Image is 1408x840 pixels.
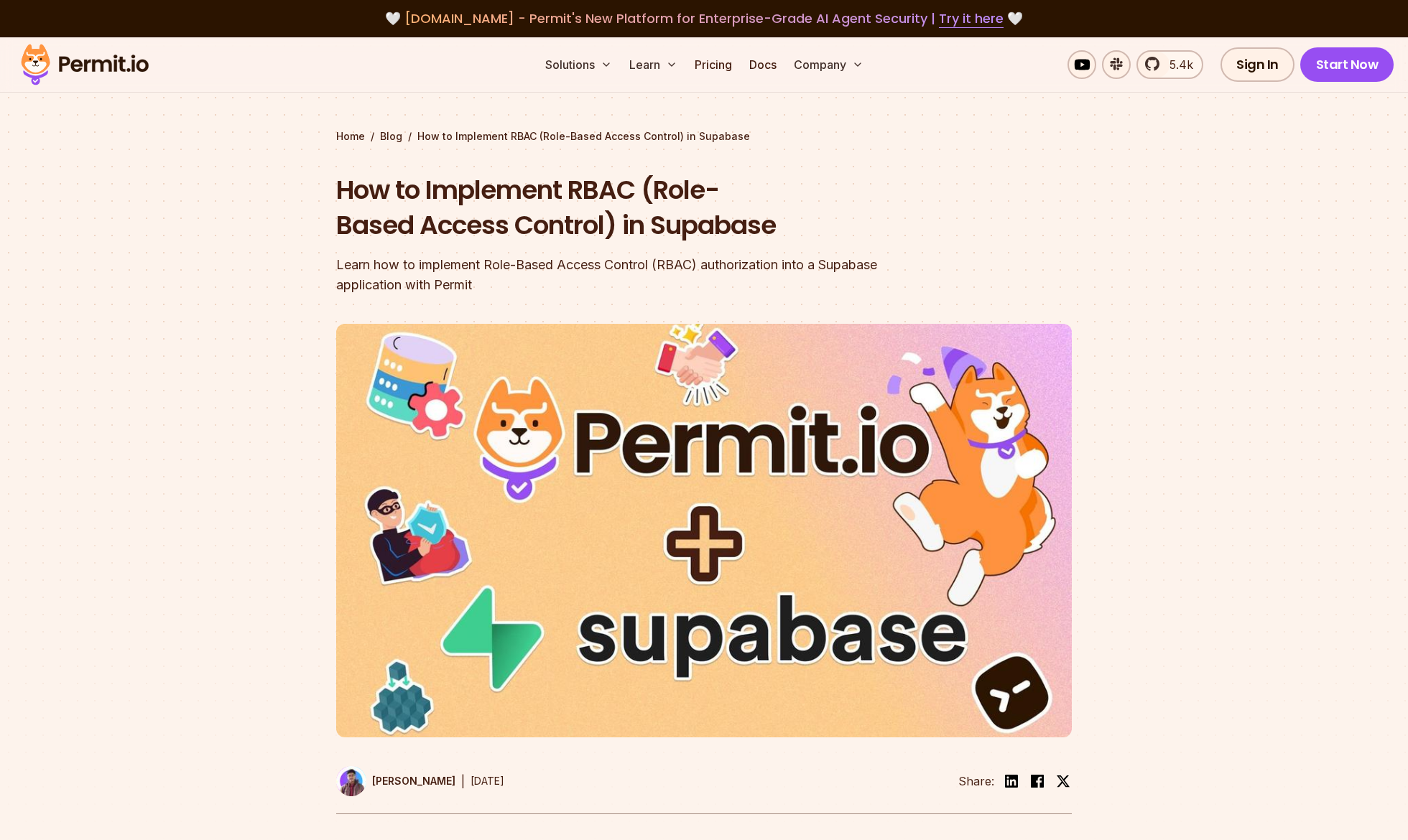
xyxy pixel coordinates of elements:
a: Start Now [1300,47,1394,82]
a: Sign In [1221,47,1294,82]
a: Blog [380,129,402,144]
div: / / [336,129,1072,144]
button: Learn [624,50,683,79]
button: Solutions [539,50,618,79]
button: Company [788,50,869,79]
p: [PERSON_NAME] [372,774,455,788]
span: [DOMAIN_NAME] - Permit's New Platform for Enterprise-Grade AI Agent Security | [404,9,1004,27]
li: Share: [958,773,994,790]
img: linkedin [1003,773,1020,790]
img: Permit logo [14,40,155,89]
span: 5.4k [1161,56,1193,73]
div: | [461,773,465,790]
img: How to Implement RBAC (Role-Based Access Control) in Supabase [336,324,1072,737]
a: Pricing [689,50,738,79]
a: 5.4k [1136,50,1203,79]
a: Home [336,129,365,144]
img: facebook [1029,773,1046,790]
div: 🤍 🤍 [34,9,1374,29]
div: Learn how to implement Role-Based Access Control (RBAC) authorization into a Supabase application... [336,255,888,295]
img: Arindam Majumder [336,766,366,796]
a: [PERSON_NAME] [336,766,455,796]
img: twitter [1056,774,1070,788]
h1: How to Implement RBAC (Role-Based Access Control) in Supabase [336,172,888,243]
a: Docs [744,50,782,79]
a: Try it here [939,9,1004,28]
time: [DATE] [471,775,504,787]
